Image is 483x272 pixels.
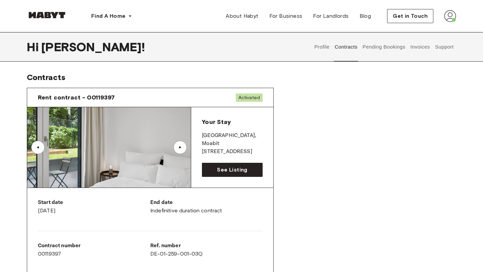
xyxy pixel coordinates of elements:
[27,40,41,54] span: Hi
[314,32,331,62] button: Profile
[91,12,125,20] span: Find A Home
[226,12,258,20] span: About Habyt
[41,40,145,54] span: [PERSON_NAME] !
[150,199,263,215] div: Indefinitive duration contract
[313,12,348,20] span: For Landlords
[264,9,308,23] a: For Business
[334,32,358,62] button: Contracts
[27,72,65,82] span: Contracts
[38,242,150,250] p: Contract number
[38,199,150,207] p: Start date
[150,242,263,258] div: DE-01-259-001-03Q
[202,132,263,148] p: [GEOGRAPHIC_DATA] , Moabit
[202,163,263,177] a: See Listing
[393,12,428,20] span: Get in Touch
[86,9,138,23] button: Find A Home
[150,199,263,207] p: End date
[360,12,371,20] span: Blog
[150,242,263,250] p: Ref. number
[202,148,263,156] p: [STREET_ADDRESS]
[27,12,67,18] img: Habyt
[38,93,115,101] span: Rent contract - 00119397
[434,32,454,62] button: Support
[177,145,183,149] div: ▲
[410,32,431,62] button: Invoices
[38,242,150,258] div: 00119397
[362,32,406,62] button: Pending Bookings
[220,9,264,23] a: About Habyt
[35,145,41,149] div: ▲
[236,93,263,102] span: Activated
[38,199,150,215] div: [DATE]
[269,12,303,20] span: For Business
[387,9,433,23] button: Get in Touch
[202,118,230,126] span: Your Stay
[217,166,247,174] span: See Listing
[308,9,354,23] a: For Landlords
[354,9,377,23] a: Blog
[27,107,191,188] img: Image of the room
[444,10,456,22] img: avatar
[312,32,456,62] div: user profile tabs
